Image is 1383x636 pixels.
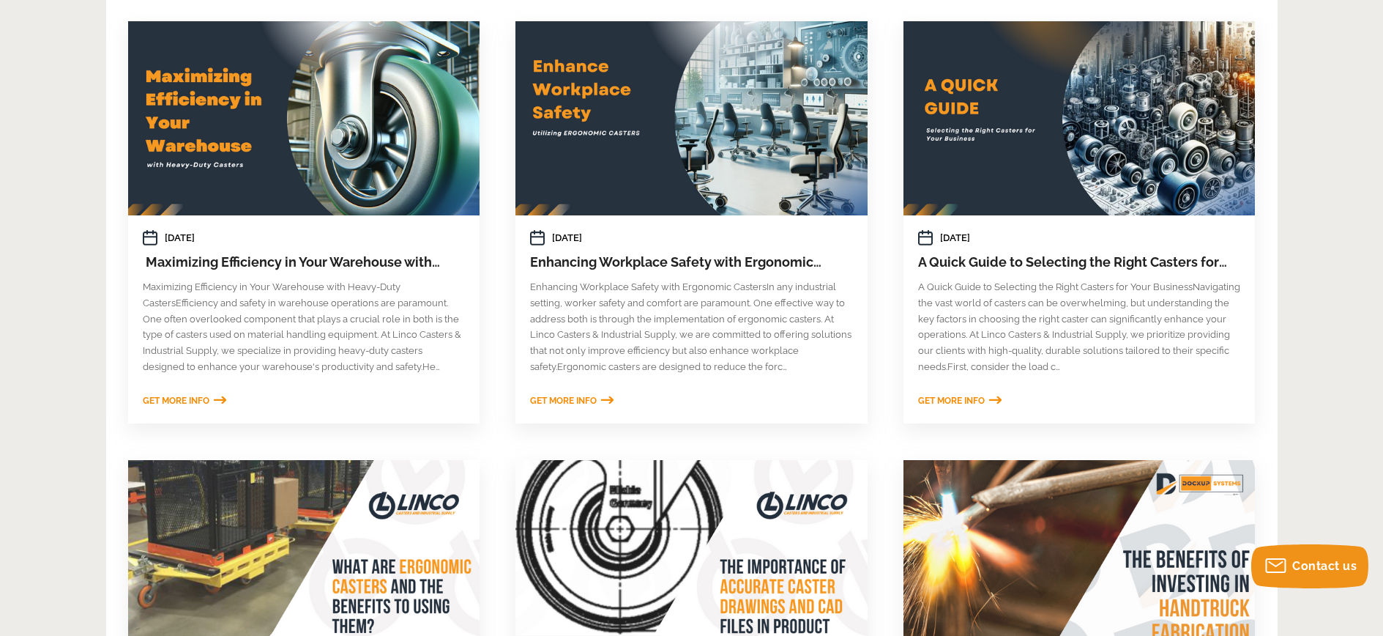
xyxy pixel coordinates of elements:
span: Get More Info [918,396,985,406]
a: ​ Maximizing Efficiency in Your Warehouse with Heavy-Duty Casters [143,254,440,289]
a: A Quick Guide to Selecting the Right Casters for Your Business [918,254,1227,289]
section: A Quick Guide to Selecting the Right Casters for Your BusinessNavigating the vast world of caster... [903,279,1255,374]
span: Get More Info [530,396,597,406]
span: [DATE] [940,230,970,246]
section: Enhancing Workplace Safety with Ergonomic CastersIn any industrial setting, worker safety and com... [515,279,867,374]
span: Get More Info [143,396,209,406]
button: Contact us [1251,544,1368,588]
span: [DATE] [165,230,195,246]
span: Contact us [1292,559,1357,573]
a: Get More Info [918,396,1002,406]
section: Maximizing Efficiency in Your Warehouse with Heavy-Duty CastersEfficiency and safety in warehouse... [128,279,480,374]
a: Get More Info [143,396,226,406]
a: Enhancing Workplace Safety with Ergonomic Casters [515,21,867,215]
span: [DATE] [552,230,582,246]
a: Enhancing Workplace Safety with Ergonomic Casters [530,254,821,289]
a: A Quick Guide to Selecting the Right Casters for Your Business [903,21,1255,215]
a: Get More Info [530,396,614,406]
a: ​ Maximizing Efficiency in Your Warehouse with Heavy-Duty Casters [128,21,480,215]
